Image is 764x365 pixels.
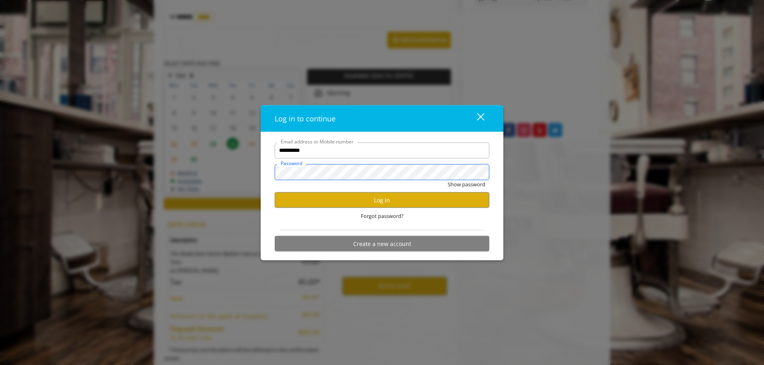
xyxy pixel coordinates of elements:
[275,164,489,180] input: Password
[275,142,489,158] input: Email address or Mobile number
[275,113,336,123] span: Log in to continue
[277,159,306,167] label: Password
[468,112,484,124] div: close dialog
[448,180,485,188] button: Show password
[275,192,489,208] button: Log in
[361,212,404,220] span: Forgot password?
[462,110,489,127] button: close dialog
[275,236,489,252] button: Create a new account
[277,137,358,145] label: Email address or Mobile number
